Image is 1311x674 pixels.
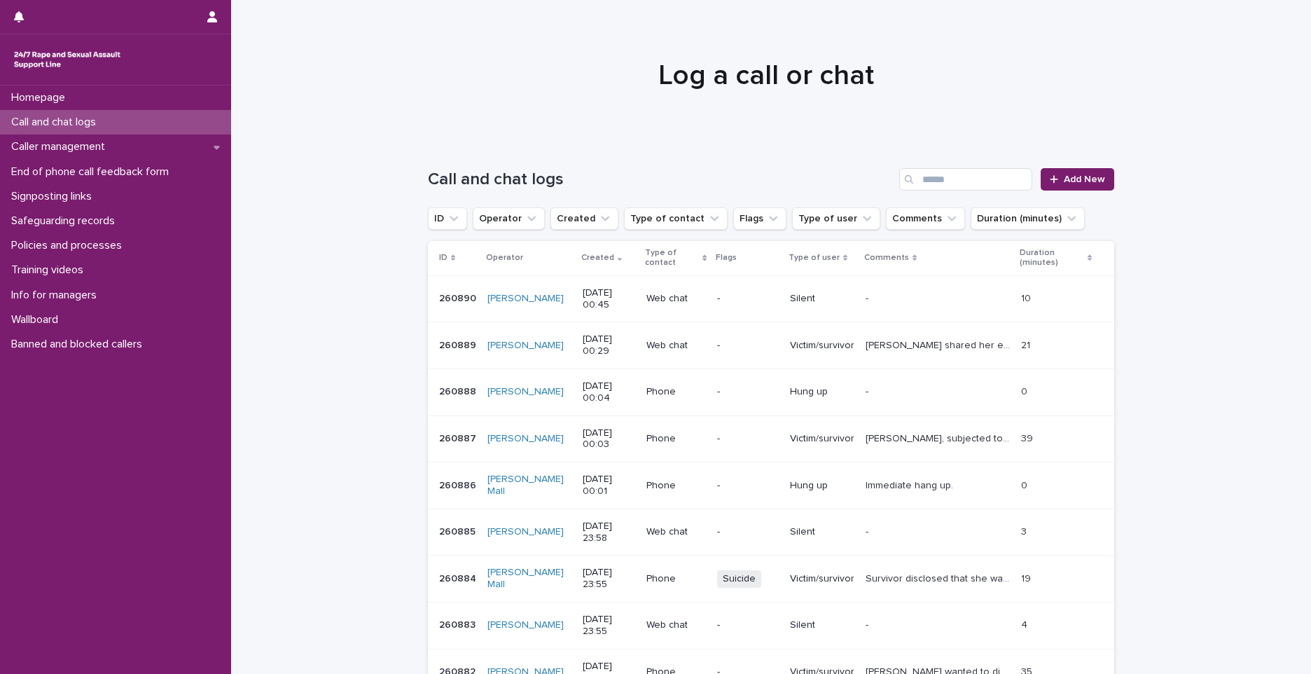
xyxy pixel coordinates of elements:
[971,207,1085,230] button: Duration (minutes)
[428,369,1114,415] tr: 260888260888 [PERSON_NAME] [DATE] 00:04Phone-Hung up-- 00
[487,340,564,352] a: [PERSON_NAME]
[439,290,479,305] p: 260890
[6,338,153,351] p: Banned and blocked callers
[6,214,126,228] p: Safeguarding records
[6,263,95,277] p: Training videos
[645,245,699,271] p: Type of contact
[646,433,705,445] p: Phone
[733,207,786,230] button: Flags
[439,250,448,266] p: ID
[439,337,479,352] p: 260889
[1064,174,1105,184] span: Add New
[624,207,728,230] button: Type of contact
[6,289,108,302] p: Info for managers
[790,340,854,352] p: Victim/survivor
[789,250,840,266] p: Type of user
[439,477,479,492] p: 260886
[646,340,705,352] p: Web chat
[423,59,1109,92] h1: Log a call or chat
[6,239,133,252] p: Policies and processes
[428,170,894,190] h1: Call and chat logs
[583,521,635,544] p: [DATE] 23:58
[790,526,854,538] p: Silent
[1021,430,1036,445] p: 39
[487,526,564,538] a: [PERSON_NAME]
[790,480,854,492] p: Hung up
[717,340,779,352] p: -
[487,619,564,631] a: [PERSON_NAME]
[790,293,854,305] p: Silent
[428,322,1114,369] tr: 260889260889 [PERSON_NAME] [DATE] 00:29Web chat-Victim/survivor[PERSON_NAME] shared her experienc...
[716,250,737,266] p: Flags
[487,386,564,398] a: [PERSON_NAME]
[583,287,635,311] p: [DATE] 00:45
[6,140,116,153] p: Caller management
[1021,337,1033,352] p: 21
[1021,290,1034,305] p: 10
[487,293,564,305] a: [PERSON_NAME]
[11,46,123,74] img: rhQMoQhaT3yELyF149Cw
[487,474,571,497] a: [PERSON_NAME] Mall
[428,207,467,230] button: ID
[646,619,705,631] p: Web chat
[583,567,635,591] p: [DATE] 23:55
[792,207,880,230] button: Type of user
[790,573,854,585] p: Victim/survivor
[646,386,705,398] p: Phone
[428,556,1114,603] tr: 260884260884 [PERSON_NAME] Mall [DATE] 23:55PhoneSuicideVictim/survivorSurvivor disclosed that sh...
[439,383,479,398] p: 260888
[717,480,779,492] p: -
[866,430,1013,445] p: Alison, subjected to rape by father, also physical abuse, mention of court case. We talked about ...
[428,415,1114,462] tr: 260887260887 [PERSON_NAME] [DATE] 00:03Phone-Victim/survivor[PERSON_NAME], subjected to rape by f...
[886,207,965,230] button: Comments
[428,275,1114,322] tr: 260890260890 [PERSON_NAME] [DATE] 00:45Web chat-Silent-- 1010
[866,523,871,538] p: -
[583,380,635,404] p: [DATE] 00:04
[439,617,478,631] p: 260883
[866,383,871,398] p: -
[1021,383,1030,398] p: 0
[581,250,614,266] p: Created
[717,570,761,588] span: Suicide
[717,293,779,305] p: -
[428,509,1114,556] tr: 260885260885 [PERSON_NAME] [DATE] 23:58Web chat-Silent-- 33
[899,168,1032,191] input: Search
[473,207,545,230] button: Operator
[439,523,478,538] p: 260885
[439,430,479,445] p: 260887
[1021,523,1029,538] p: 3
[717,386,779,398] p: -
[428,602,1114,649] tr: 260883260883 [PERSON_NAME] [DATE] 23:55Web chat-Silent-- 44
[6,91,76,104] p: Homepage
[1021,570,1034,585] p: 19
[550,207,618,230] button: Created
[1021,477,1030,492] p: 0
[439,570,479,585] p: 260884
[583,333,635,357] p: [DATE] 00:29
[6,190,103,203] p: Signposting links
[866,477,956,492] p: Immediate hang up.
[866,617,871,631] p: -
[486,250,523,266] p: Operator
[866,290,871,305] p: -
[864,250,909,266] p: Comments
[790,433,854,445] p: Victim/survivor
[6,165,180,179] p: End of phone call feedback form
[646,480,705,492] p: Phone
[790,386,854,398] p: Hung up
[6,116,107,129] p: Call and chat logs
[583,474,635,497] p: [DATE] 00:01
[583,614,635,638] p: [DATE] 23:55
[6,313,69,326] p: Wallboard
[1021,617,1030,631] p: 4
[1020,245,1083,271] p: Duration (minutes)
[866,570,1013,585] p: Survivor disclosed that she was raped by her date, she discussed her feelings around this. She sh...
[487,433,564,445] a: [PERSON_NAME]
[487,567,571,591] a: [PERSON_NAME] Mall
[583,427,635,451] p: [DATE] 00:03
[717,433,779,445] p: -
[790,619,854,631] p: Silent
[646,573,705,585] p: Phone
[646,526,705,538] p: Web chat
